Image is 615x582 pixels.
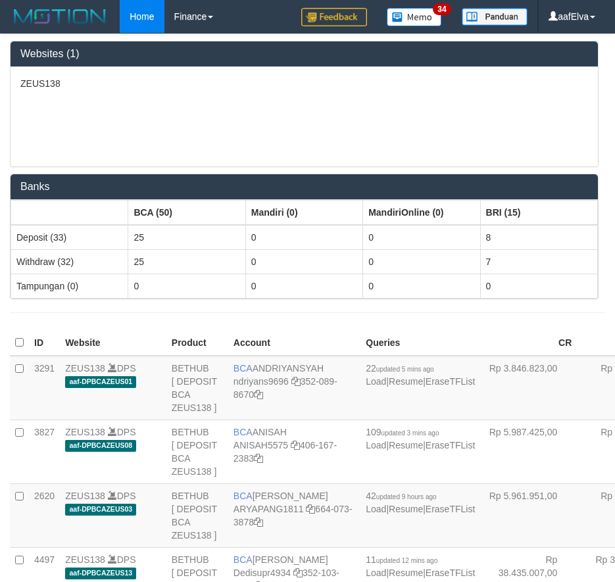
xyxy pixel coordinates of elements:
a: Resume [389,376,423,387]
td: 0 [245,225,362,250]
span: BCA [234,554,253,565]
td: 8 [480,225,597,250]
a: EraseTFList [426,376,475,387]
h3: Banks [20,181,588,193]
td: 7 [480,249,597,274]
th: Product [166,330,228,356]
a: Resume [389,568,423,578]
td: Withdraw (32) [11,249,128,274]
a: Load [366,440,386,450]
span: BCA [234,363,253,374]
th: Group: activate to sort column ascending [363,200,480,225]
td: Deposit (33) [11,225,128,250]
a: ndriyans9696 [234,376,289,387]
a: Copy ARYAPANG1811 to clipboard [306,504,315,514]
td: DPS [60,483,166,547]
a: Copy 4061672383 to clipboard [254,453,263,464]
a: EraseTFList [426,504,475,514]
a: ANISAH5575 [234,440,288,450]
a: ARYAPANG1811 [234,504,304,514]
td: 0 [363,225,480,250]
a: EraseTFList [426,440,475,450]
td: 0 [363,274,480,298]
a: Copy 3520898670 to clipboard [254,389,263,400]
span: 11 [366,554,437,565]
span: aaf-DPBCAZEUS08 [65,440,136,451]
td: 2620 [29,483,60,547]
a: Copy Dedisupr4934 to clipboard [293,568,303,578]
th: Website [60,330,166,356]
a: Copy 6640733878 to clipboard [254,517,263,527]
td: 25 [128,225,245,250]
th: Queries [360,330,480,356]
th: ID [29,330,60,356]
td: 0 [245,274,362,298]
td: 0 [245,249,362,274]
td: Rp 3.846.823,00 [480,356,577,420]
span: | | [366,491,475,514]
a: Copy ANISAH5575 to clipboard [291,440,300,450]
p: ZEUS138 [20,77,588,90]
a: Resume [389,504,423,514]
span: 109 [366,427,439,437]
th: Account [228,330,360,356]
td: BETHUB [ DEPOSIT BCA ZEUS138 ] [166,483,228,547]
span: aaf-DPBCAZEUS03 [65,504,136,515]
td: Rp 5.961.951,00 [480,483,577,547]
td: Rp 5.987.425,00 [480,420,577,483]
span: | | [366,427,475,450]
td: 0 [480,274,597,298]
a: Load [366,376,386,387]
td: 3291 [29,356,60,420]
a: Resume [389,440,423,450]
td: 25 [128,249,245,274]
th: Group: activate to sort column ascending [480,200,597,225]
a: EraseTFList [426,568,475,578]
th: CR [480,330,577,356]
img: panduan.png [462,8,528,26]
td: 3827 [29,420,60,483]
td: [PERSON_NAME] 664-073-3878 [228,483,360,547]
span: updated 12 mins ago [376,557,437,564]
span: updated 9 hours ago [376,493,437,500]
td: 0 [363,249,480,274]
a: Load [366,504,386,514]
span: updated 3 mins ago [381,429,439,437]
span: aaf-DPBCAZEUS01 [65,376,136,387]
td: DPS [60,420,166,483]
h3: Websites (1) [20,48,588,60]
a: ZEUS138 [65,363,105,374]
span: 34 [433,3,451,15]
a: ZEUS138 [65,427,105,437]
td: 0 [128,274,245,298]
th: Group: activate to sort column ascending [245,200,362,225]
td: BETHUB [ DEPOSIT BCA ZEUS138 ] [166,356,228,420]
a: Copy ndriyans9696 to clipboard [291,376,301,387]
a: Dedisupr4934 [234,568,291,578]
span: aaf-DPBCAZEUS13 [65,568,136,579]
th: Group: activate to sort column ascending [11,200,128,225]
span: BCA [234,427,253,437]
a: ZEUS138 [65,491,105,501]
a: ZEUS138 [65,554,105,565]
span: | | [366,554,475,578]
td: Tampungan (0) [11,274,128,298]
span: updated 5 mins ago [376,366,434,373]
img: Feedback.jpg [301,8,367,26]
a: Load [366,568,386,578]
span: 42 [366,491,436,501]
td: ANDRIYANSYAH 352-089-8670 [228,356,360,420]
span: 22 [366,363,433,374]
td: DPS [60,356,166,420]
img: MOTION_logo.png [10,7,110,26]
span: BCA [234,491,253,501]
img: Button%20Memo.svg [387,8,442,26]
td: ANISAH 406-167-2383 [228,420,360,483]
td: BETHUB [ DEPOSIT BCA ZEUS138 ] [166,420,228,483]
span: | | [366,363,475,387]
th: Group: activate to sort column ascending [128,200,245,225]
